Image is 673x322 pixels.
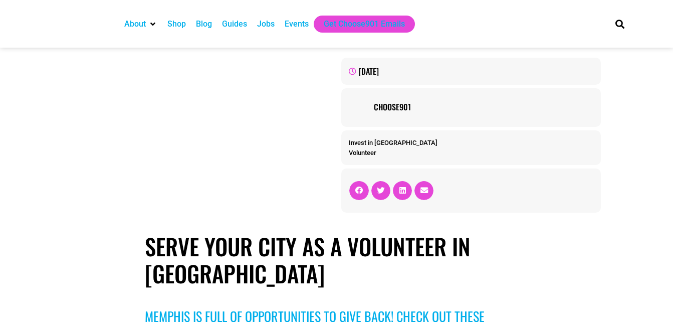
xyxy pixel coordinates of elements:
a: Guides [222,18,247,30]
a: Blog [196,18,212,30]
nav: Main nav [119,16,598,33]
img: Picture of Choose901 [349,96,369,116]
h1: Serve Your City as a Volunteer in [GEOGRAPHIC_DATA] [145,233,529,287]
div: Search [611,16,628,32]
div: Share on linkedin [393,181,412,200]
a: Choose901 [374,101,593,113]
div: Share on twitter [371,181,390,200]
div: Share on email [414,181,433,200]
div: Share on facebook [349,181,368,200]
a: Invest in [GEOGRAPHIC_DATA] [349,139,437,146]
div: About [119,16,162,33]
a: Get Choose901 Emails [324,18,405,30]
a: Jobs [257,18,275,30]
a: About [124,18,146,30]
a: Volunteer [349,149,376,156]
time: [DATE] [359,65,379,77]
a: Shop [167,18,186,30]
a: Events [285,18,309,30]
